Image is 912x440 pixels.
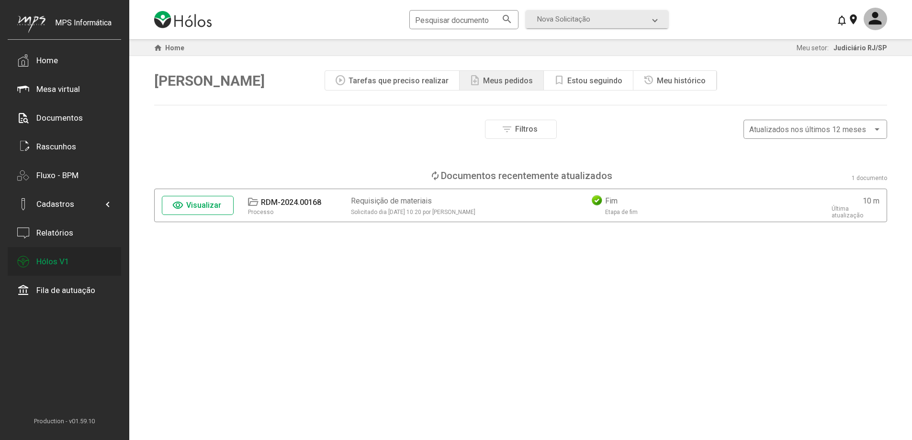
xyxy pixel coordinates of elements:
[152,42,164,54] mat-icon: home
[469,75,481,86] mat-icon: note_add
[441,170,612,181] div: Documentos recentemente atualizados
[657,76,706,85] div: Meu histórico
[172,200,184,211] mat-icon: visibility
[162,196,234,215] button: Visualizar
[36,228,73,237] div: Relatórios
[247,196,259,208] mat-icon: folder_open
[261,198,321,207] div: RDM-2024.00168
[429,170,441,181] mat-icon: loop
[17,15,45,33] img: mps-image-cropped.png
[852,175,887,181] div: 1 documento
[483,76,533,85] div: Meus pedidos
[349,76,449,85] div: Tarefas que preciso realizar
[36,199,74,209] div: Cadastros
[36,56,58,65] div: Home
[335,75,346,86] mat-icon: play_circle
[749,125,866,134] span: Atualizados nos últimos 12 meses
[248,209,273,215] div: Processo
[186,201,221,210] span: Visualizar
[567,76,622,85] div: Estou seguindo
[537,15,590,23] span: Nova Solicitação
[797,44,829,52] span: Meu setor:
[36,113,83,123] div: Documentos
[351,209,475,215] span: Solicitado dia [DATE] 10:20 por [PERSON_NAME]
[515,124,538,134] span: Filtros
[154,11,212,28] img: logo-holos.png
[154,72,265,89] span: [PERSON_NAME]
[36,84,80,94] div: Mesa virtual
[605,209,638,215] div: Etapa de fim
[605,196,618,205] div: Fim
[36,170,79,180] div: Fluxo - BPM
[833,44,887,52] span: Judiciário RJ/SP
[165,44,184,52] span: Home
[832,205,879,219] div: Última atualização
[847,13,859,25] mat-icon: location_on
[55,18,112,42] div: MPS Informática
[643,75,654,86] mat-icon: history
[526,10,668,28] mat-expansion-panel-header: Nova Solicitação
[501,13,513,24] mat-icon: search
[8,417,121,425] span: Production - v01.59.10
[863,196,879,205] div: 10 m
[553,75,565,86] mat-icon: bookmark
[36,285,95,295] div: Fila de autuação
[351,196,432,205] div: Requisição de materiais
[17,190,112,218] mat-expansion-panel-header: Cadastros
[36,257,69,266] div: Hólos V1
[485,120,557,139] button: Filtros
[36,142,76,151] div: Rascunhos
[501,124,513,135] mat-icon: filter_list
